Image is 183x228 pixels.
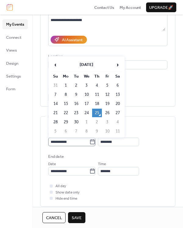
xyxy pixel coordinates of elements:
[51,100,60,108] td: 14
[61,109,71,117] td: 22
[51,118,60,126] td: 28
[92,81,102,90] td: 4
[113,72,123,81] th: Sa
[120,5,141,11] span: My Account
[51,36,87,44] button: AI Assistant
[146,2,176,12] button: Upgrade🚀
[113,81,123,90] td: 6
[2,71,28,81] a: Settings
[92,118,102,126] td: 2
[48,161,56,167] span: Date
[2,58,28,68] a: Design
[51,72,60,81] th: Su
[82,118,91,126] td: 1
[102,100,112,108] td: 19
[71,81,81,90] td: 2
[7,4,13,11] img: logo
[71,118,81,126] td: 30
[82,90,91,99] td: 10
[92,127,102,136] td: 9
[113,90,123,99] td: 13
[72,215,82,221] span: Save
[2,84,28,94] a: Form
[62,37,83,43] div: AI Assistant
[56,183,66,189] span: All day
[113,100,123,108] td: 20
[82,109,91,117] td: 24
[102,81,112,90] td: 5
[48,53,166,60] div: Location
[92,72,102,81] th: Th
[68,212,85,223] button: Save
[82,72,91,81] th: We
[94,5,114,11] span: Contact Us
[113,127,123,136] td: 11
[51,81,60,90] td: 31
[120,4,141,10] a: My Account
[2,32,28,42] a: Connect
[71,100,81,108] td: 16
[2,45,28,55] a: Views
[61,118,71,126] td: 29
[71,127,81,136] td: 7
[51,59,60,71] span: ‹
[82,100,91,108] td: 17
[71,72,81,81] th: Tu
[113,118,123,126] td: 4
[51,127,60,136] td: 5
[102,72,112,81] th: Fr
[6,34,21,41] span: Connect
[6,47,17,53] span: Views
[6,60,18,67] span: Design
[6,86,16,92] span: Form
[71,90,81,99] td: 9
[42,212,66,223] button: Cancel
[149,5,173,11] span: Upgrade 🚀
[102,90,112,99] td: 12
[6,21,24,27] span: My Events
[46,215,62,221] span: Cancel
[102,109,112,117] td: 26
[71,109,81,117] td: 23
[82,127,91,136] td: 8
[61,72,71,81] th: Mo
[92,90,102,99] td: 11
[94,4,114,10] a: Contact Us
[92,109,102,117] td: 25
[2,19,28,29] a: My Events
[113,59,122,71] span: ›
[61,81,71,90] td: 1
[113,109,123,117] td: 27
[48,154,64,160] div: End date
[61,100,71,108] td: 15
[82,81,91,90] td: 3
[98,161,106,167] span: Time
[56,190,80,196] span: Show date only
[51,90,60,99] td: 7
[102,127,112,136] td: 10
[51,109,60,117] td: 21
[61,127,71,136] td: 6
[61,90,71,99] td: 8
[6,73,21,79] span: Settings
[102,118,112,126] td: 3
[56,196,77,202] span: Hide end time
[61,58,112,71] th: [DATE]
[92,100,102,108] td: 18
